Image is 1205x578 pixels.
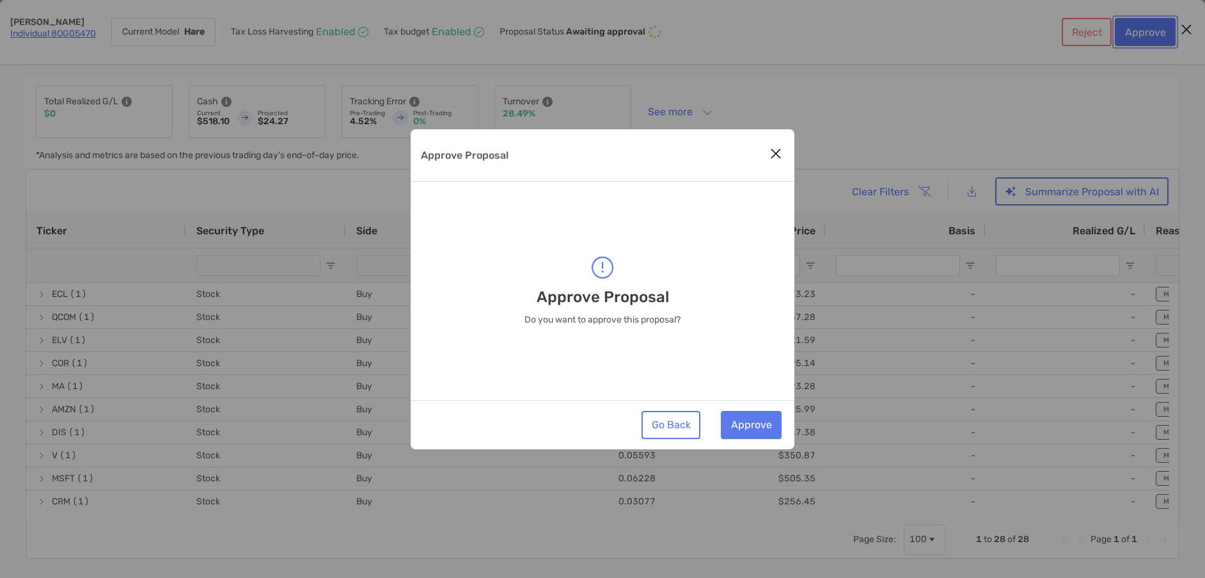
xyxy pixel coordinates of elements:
p: Do you want to approve this proposal? [524,315,681,325]
button: Go Back [642,411,700,439]
p: Approve Proposal [537,289,669,305]
button: Approve [721,411,782,439]
div: Approve Proposal [411,129,794,449]
button: Close modal [766,145,785,164]
p: Approve Proposal [421,147,508,163]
